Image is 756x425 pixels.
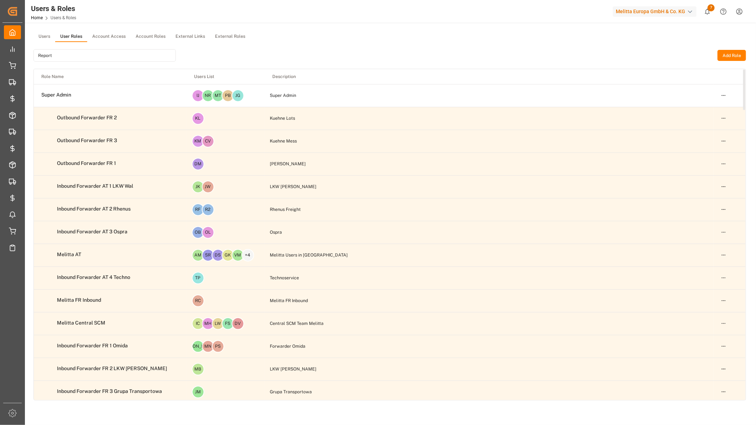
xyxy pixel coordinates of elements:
[31,3,76,14] div: Users & Roles
[202,317,214,330] button: MH
[193,318,204,329] span: IC
[699,4,715,20] button: show 7 new notifications
[193,227,204,238] span: OB
[202,226,214,239] button: OL
[55,31,87,42] button: User Roles
[193,387,204,398] span: JM
[193,341,204,352] span: [PERSON_NAME]
[232,318,243,329] span: DV
[34,335,187,357] td: Inbound Forwarder FR 1 Omida
[170,31,210,42] button: External Links
[222,90,233,101] span: PB
[265,84,714,107] td: Super Admin
[212,249,224,261] button: DS
[34,107,187,129] td: Outbound Forwarder FR 2
[212,89,224,102] button: MT
[34,312,187,334] td: Melitta Central SCM
[203,136,214,147] span: CV
[192,363,204,375] button: MB
[212,90,224,101] span: MT
[202,89,214,102] button: NR
[212,340,224,353] button: PS
[193,364,204,375] span: MB
[34,153,187,174] td: Outbound Forwarder FR 1
[203,341,214,352] span: MN
[222,317,234,330] button: FS
[187,69,265,84] th: Users List
[192,295,204,307] button: RC
[203,204,214,215] span: R2
[265,221,714,244] td: Ospra
[41,92,71,98] span: Super Admin
[715,4,731,20] button: Help Center
[193,113,204,124] span: KL
[202,181,214,193] button: JW
[34,290,187,311] td: Melitta FR Inbound
[193,136,204,147] span: KM
[131,31,170,42] button: Account Roles
[192,89,204,102] button: IJ
[192,135,204,147] button: KM
[203,250,214,261] span: SR
[202,135,214,147] button: CV
[265,358,714,380] td: LKW [PERSON_NAME]
[265,312,714,335] td: Central SCM Team Melitta
[232,249,244,261] button: VM
[265,335,714,358] td: Forwarder Omida
[265,130,714,152] td: Kuehne Mess
[265,175,714,198] td: LKW [PERSON_NAME]
[265,380,714,403] td: Grupa Transportowa
[265,289,714,312] td: Melitta FR Inbound
[202,249,214,261] button: SR
[192,317,204,330] button: IC
[193,204,204,215] span: RF
[613,5,699,18] button: Melitta Europa GmbH & Co. KG
[192,203,204,216] button: RF
[203,318,214,329] span: MH
[193,159,204,170] span: DM
[202,203,214,216] button: R2
[193,273,204,284] span: TP
[718,50,746,61] button: Add Role
[613,6,697,17] div: Melitta Europa GmbH & Co. KG
[708,4,715,11] span: 7
[210,31,250,42] button: External Roles
[192,226,204,239] button: OB
[34,130,187,151] td: Outbound Forwarder FR 3
[265,152,714,175] td: [PERSON_NAME]
[192,386,204,398] button: JM
[34,267,187,288] td: Inbound Forwarder AT 4 Techno
[232,317,244,330] button: DV
[34,244,187,265] td: Melitta AT
[265,198,714,221] td: Rhenus Freight
[192,249,204,261] button: AM
[203,227,214,238] span: OL
[34,381,187,402] td: Inbound Forwarder FR 3 Grupa Transportowa
[265,69,714,84] th: Description
[34,176,187,197] td: Inbound Forwarder AT 1 LKW Wal
[34,221,187,243] td: Inbound Forwarder AT 3 Ospra
[203,90,214,101] span: NR
[265,244,714,266] td: Melitta Users in [GEOGRAPHIC_DATA]
[192,158,204,170] button: DM
[222,318,233,329] span: FS
[222,249,234,261] button: GK
[212,250,224,261] span: DS
[31,15,43,20] a: Home
[192,112,204,125] button: KL
[212,318,224,329] span: LW
[34,198,187,220] td: Inbound Forwarder AT 2 Rhenus
[33,31,55,42] button: Users
[34,358,187,379] td: Inbound Forwarder FR 2 LKW [PERSON_NAME]
[232,90,243,101] span: JG
[212,341,224,352] span: PS
[34,69,187,84] th: Role Name
[193,181,204,192] span: JK
[245,253,251,257] p: + 4
[33,49,176,62] input: Search for roles
[192,340,204,353] button: [PERSON_NAME]
[192,272,204,284] button: TP
[212,317,224,330] button: LW
[87,31,131,42] button: Account Access
[202,340,214,353] button: MN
